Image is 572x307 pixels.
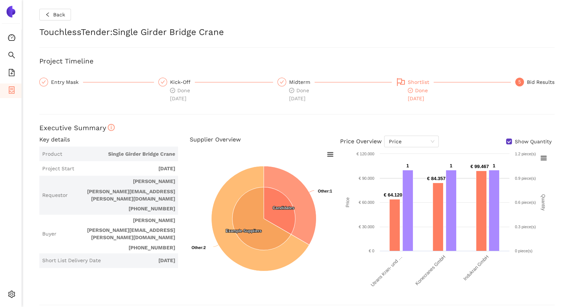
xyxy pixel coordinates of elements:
[289,78,315,86] div: Midterm
[397,78,405,86] span: flag
[39,136,190,144] h4: Key details
[289,88,294,93] span: check-circle
[42,80,46,84] span: check
[8,84,15,98] span: container
[8,66,15,81] span: file-add
[8,288,15,303] span: setting
[39,78,154,86] div: Entry Mask
[108,124,115,131] span: info-circle
[42,165,74,172] span: Project Start
[53,11,65,19] span: Back
[161,80,165,84] span: check
[318,189,330,193] tspan: Other:
[39,26,555,39] h2: TouchlessTender : Single Girder Bridge Crane
[493,163,495,168] text: 1
[71,178,175,185] div: [PERSON_NAME]
[359,176,375,180] text: € 90.000
[369,249,374,253] text: € 0
[396,78,511,102] div: Shortlistcheck-circleDone[DATE]
[170,78,195,86] div: Kick-Off
[8,49,15,63] span: search
[515,152,536,156] text: 1.2 piece(s)
[414,254,447,287] text: Konecranes GmbH
[356,152,374,156] text: € 120.000
[39,9,71,20] button: leftBack
[515,225,536,229] text: 0.3 piece(s)
[39,57,555,66] h3: Project Timeline
[408,88,413,93] span: check-circle
[59,217,175,224] div: [PERSON_NAME]
[280,80,284,84] span: check
[527,78,555,86] div: Bid Results
[340,136,439,147] div: Price Overview
[515,176,536,180] text: 0.9 piece(s)
[190,136,340,144] h4: Supplier Overview
[42,192,68,199] span: Requestor
[318,189,332,193] text: 1
[408,78,434,86] div: Shortlist
[359,225,375,229] text: € 30.000
[51,78,83,86] div: Entry Mask
[359,200,375,205] text: € 60.000
[515,78,555,86] div: 5Bid Results
[170,88,175,93] span: check-circle
[384,192,402,198] text: € 64.120
[5,6,17,18] img: Logo
[42,151,62,158] span: Product
[8,31,15,46] span: dashboard
[170,88,190,101] span: Done [DATE]
[346,197,351,207] text: Price
[71,188,175,202] div: [PERSON_NAME][EMAIL_ADDRESS][PERSON_NAME][DOMAIN_NAME]
[226,229,261,233] text: Example Suppliers
[42,230,56,238] span: Buyer
[541,194,546,211] text: Quantity
[39,123,555,133] h3: Executive Summary
[192,245,206,250] text: 2
[65,151,175,158] span: Single Girder Bridge Crane
[59,244,175,252] div: [PHONE_NUMBER]
[370,254,403,288] text: Utrans Kran- und …
[42,257,101,264] span: Short List Delivery Date
[518,79,521,85] span: 5
[512,138,555,145] span: Show Quantity
[71,205,175,213] div: [PHONE_NUMBER]
[45,12,50,18] span: left
[515,249,532,253] text: 0 piece(s)
[427,176,446,181] text: € 84.357
[77,165,175,172] span: [DATE]
[450,163,452,168] text: 1
[515,200,536,205] text: 0.6 piece(s)
[470,164,489,169] text: € 99.467
[388,136,434,147] span: Price
[289,88,309,101] span: Done [DATE]
[406,163,409,168] text: 1
[273,206,294,210] text: Candidates
[104,257,175,264] span: [DATE]
[408,88,428,101] span: Done [DATE]
[462,254,490,281] text: Indukran GmbH
[192,245,204,250] tspan: Other:
[59,227,175,241] div: [PERSON_NAME][EMAIL_ADDRESS][PERSON_NAME][DOMAIN_NAME]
